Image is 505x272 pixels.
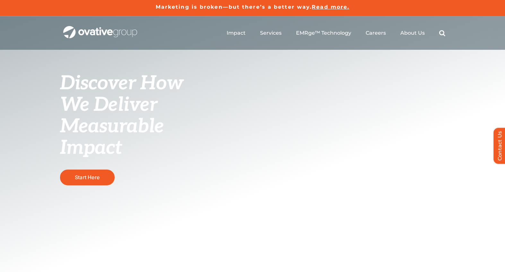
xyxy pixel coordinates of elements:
[75,174,100,180] span: Start Here
[312,4,349,10] a: Read more.
[63,25,137,31] a: OG_Full_horizontal_WHT
[156,4,312,10] a: Marketing is broken—but there’s a better way.
[227,23,445,43] nav: Menu
[227,30,246,36] a: Impact
[439,30,445,36] a: Search
[260,30,282,36] a: Services
[366,30,386,36] a: Careers
[60,72,183,95] span: Discover How
[296,30,351,36] a: EMRge™ Technology
[60,93,164,160] span: We Deliver Measurable Impact
[60,170,115,185] a: Start Here
[400,30,425,36] a: About Us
